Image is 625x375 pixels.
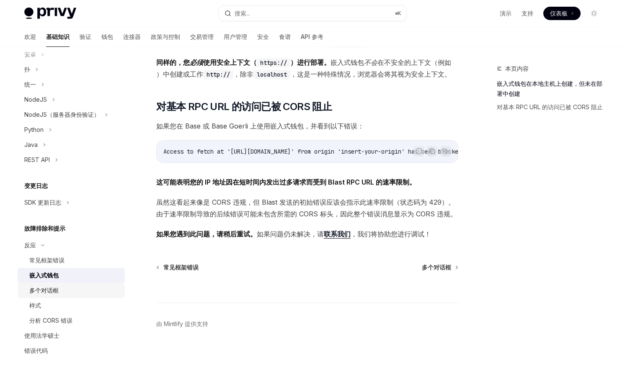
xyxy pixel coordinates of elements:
font: K [398,10,401,16]
font: 政策与控制 [151,33,180,40]
a: 嵌入式钱包在本地主机上创建，但未在部署中创建 [497,77,607,100]
font: 使用安全上下文（ [203,58,257,67]
font: REST API [24,156,50,163]
font: 搜索... [235,10,250,17]
font: 不会 [364,58,377,67]
font: SDK 更新日志 [24,199,61,206]
font: 同样的，您 [156,58,190,67]
a: 常见框架错误 [157,263,199,272]
a: 演示 [500,9,511,18]
font: NodeJS（服务器身份验证） [24,111,100,118]
font: 故障排除和提示 [24,225,65,232]
font: 必须 [190,58,203,67]
code: http:// [203,70,233,79]
a: 交易管理 [190,27,214,47]
button: 搜索...⌘K [219,6,406,21]
font: 由 Mintlify 提供支持 [156,320,208,327]
font: 联系我们 [324,230,351,238]
button: 反应 [18,238,125,253]
font: 使用法学硕士 [24,332,59,339]
a: 多个对话框 [18,283,125,298]
font: 食谱 [279,33,291,40]
font: 对基本 RPC URL 的访问已被 CORS 阻止 [156,100,332,113]
a: 安全 [257,27,269,47]
a: 连接器 [123,27,141,47]
font: 常见框架错误 [29,257,65,264]
font: NodeJS [24,96,47,103]
font: 这可能表明您的 IP 地址因在短时间内发出过多请求而受到 Blast RPC URL 的速率限制。 [156,178,416,186]
font: 多个对话框 [422,264,451,271]
font: ，我们将协助您进行调试！ [351,230,431,238]
font: Java [24,141,38,148]
font: 连接器 [123,33,141,40]
button: 切换暗模式 [587,7,601,20]
a: 使用法学硕士 [18,328,125,343]
a: 嵌入式钱包 [18,268,125,283]
a: 样式 [18,298,125,313]
button: NodeJS（服务器身份验证） [18,107,125,122]
a: 支持 [522,9,533,18]
a: 由 Mintlify 提供支持 [156,320,208,328]
font: 交易管理 [190,33,214,40]
a: 用户管理 [224,27,247,47]
button: NodeJS [18,92,125,107]
button: 扑 [18,62,125,77]
a: 钱包 [101,27,113,47]
font: ，除非 [233,70,253,78]
button: 复制代码块中的内容 [427,146,438,157]
font: ⌘ [395,10,398,16]
font: 欢迎 [24,33,36,40]
font: 如果问题仍未解决，请 [257,230,324,238]
font: 扑 [24,66,30,73]
a: 基础知识 [46,27,70,47]
font: API 参考 [301,33,323,40]
font: 反应 [24,241,36,249]
font: 如果您遇到此问题，请稍后重试。 [156,230,257,238]
font: 对基本 RPC URL 的访问已被 CORS 阻止 [497,103,603,110]
font: 基础知识 [46,33,70,40]
font: Python [24,126,44,133]
font: 嵌入式钱包 [331,58,364,67]
code: https:// [257,58,290,67]
button: 报告错误代码 [413,146,424,157]
button: 询问人工智能 [440,146,451,157]
a: 多个对话框 [422,263,457,272]
font: 安全 [257,33,269,40]
a: 验证 [80,27,91,47]
span: Access to fetch at '[URL][DOMAIN_NAME]' from origin 'insert-your-origin' has been blocked by CORS... [163,148,522,155]
button: Python [18,122,125,137]
a: 常见框架错误 [18,253,125,268]
font: 多个对话框 [29,287,59,294]
a: 对基本 RPC URL 的访问已被 CORS 阻止 [497,100,607,114]
a: 仪表板 [543,7,581,20]
font: 支持 [522,10,533,17]
button: REST API [18,152,125,167]
font: 嵌入式钱包 [29,272,59,279]
font: 仪表板 [550,10,568,17]
font: 常见框架错误 [163,264,199,271]
a: API 参考 [301,27,323,47]
font: 演示 [500,10,511,17]
font: ）进行部署。 [290,58,331,67]
font: 错误代码 [24,347,48,354]
a: 错误代码 [18,343,125,358]
font: 分析 CORS 错误 [29,317,72,324]
font: 用户管理 [224,33,247,40]
a: 欢迎 [24,27,36,47]
font: 统一 [24,81,36,88]
font: 本页内容 [505,65,529,72]
font: ，这是一种特殊情况，浏览器会将其视为安全上下文。 [290,70,451,78]
a: 食谱 [279,27,291,47]
font: 虽然这看起来像是 CORS 违规，但 Blast 发送的初始错误应该会指示此速率限制（状态码为 429）。由于速率限制导致的后续错误可能未包含所需的 CORS 标头，因此整个错误消息显示为 CO... [156,198,457,218]
font: 变更日志 [24,182,48,189]
img: 灯光标志 [24,8,76,19]
code: localhost [253,70,290,79]
button: 统一 [18,77,125,92]
font: 样式 [29,302,41,309]
font: 如果您在 Base 或 Base Goerli 上使用嵌入式钱包，并看到以下错误： [156,122,364,130]
a: 联系我们 [324,230,351,239]
font: 嵌入式钱包在本地主机上创建，但未在部署中创建 [497,80,602,97]
a: 分析 CORS 错误 [18,313,125,328]
button: Java [18,137,125,152]
a: 政策与控制 [151,27,180,47]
